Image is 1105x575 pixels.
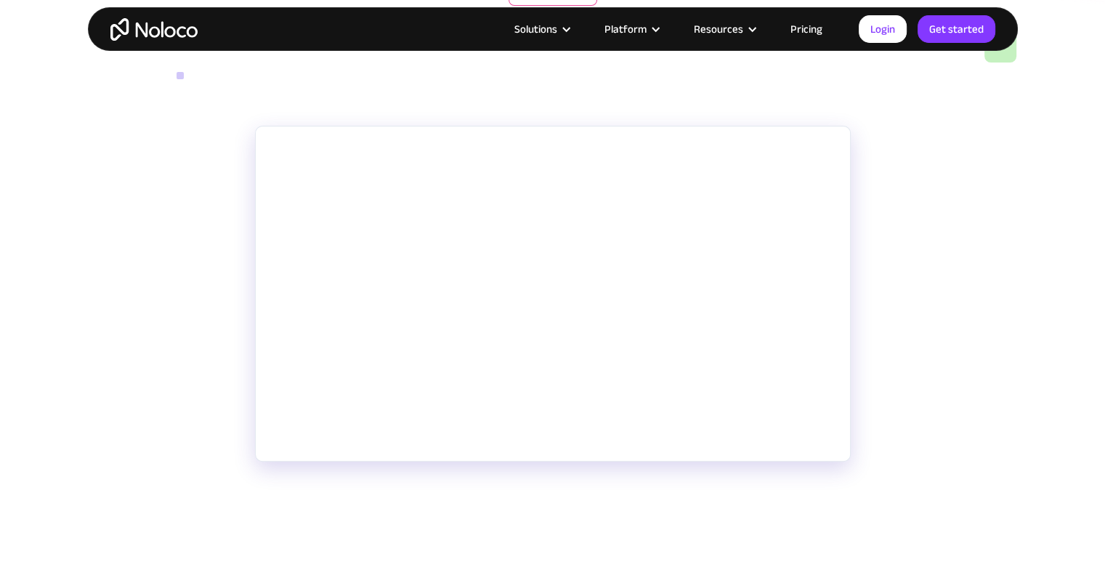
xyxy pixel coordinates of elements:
[586,20,676,39] div: Platform
[256,126,850,461] iframe: To enrich screen reader interactions, please activate Accessibility in Grammarly extension settings
[676,20,772,39] div: Resources
[694,20,743,39] div: Resources
[918,15,995,43] a: Get started
[496,20,586,39] div: Solutions
[859,15,907,43] a: Login
[514,20,557,39] div: Solutions
[255,505,851,558] p: [PERSON_NAME] here. In this not-so-short video i'll show you how to create your custom CRM and wh...
[772,20,841,39] a: Pricing
[604,20,647,39] div: Platform
[110,18,198,41] a: home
